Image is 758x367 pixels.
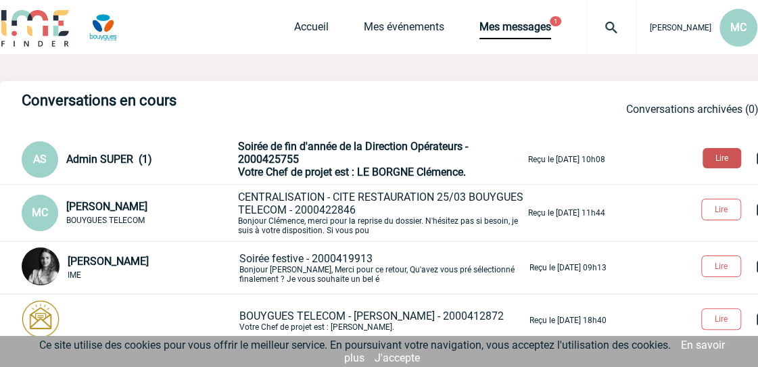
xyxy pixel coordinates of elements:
[701,255,741,277] button: Lire
[294,20,329,39] a: Accueil
[375,351,420,364] a: J'accepte
[22,152,605,165] a: AS Admin SUPER (1) Soirée de fin d'année de la Direction Opérateurs - 2000425755Votre Chef de pro...
[690,259,755,272] a: Lire
[66,216,145,225] span: BOUYGUES TELECOM
[22,195,235,231] div: Conversation privée : Client - Agence
[238,140,468,166] span: Soirée de fin d'année de la Direction Opérateurs - 2000425755
[66,200,147,213] span: [PERSON_NAME]
[690,312,755,324] a: Lire
[529,316,607,325] p: Reçu le [DATE] 18h40
[344,339,725,364] a: En savoir plus
[529,263,607,272] p: Reçu le [DATE] 09h13
[22,300,237,341] div: Conversation privée : Client - Agence
[68,270,81,280] span: IME
[650,23,711,32] span: [PERSON_NAME]
[39,339,671,351] span: Ce site utilise des cookies pour vous offrir le meilleur service. En poursuivant votre navigation...
[690,202,755,215] a: Lire
[730,21,747,34] span: MC
[238,166,466,178] span: Votre Chef de projet est : LE BORGNE Clémence.
[22,92,427,109] h3: Conversations en cours
[364,20,444,39] a: Mes événements
[692,151,755,164] a: Lire
[32,206,48,219] span: MC
[528,155,605,164] p: Reçu le [DATE] 10h08
[33,153,47,166] span: AS
[703,148,741,168] button: Lire
[66,153,152,166] span: Admin SUPER (1)
[22,205,605,218] a: MC [PERSON_NAME] BOUYGUES TELECOM CENTRALISATION - CITE RESTAURATION 25/03 BOUYGUES TELECOM - 200...
[238,191,523,216] span: CENTRALISATION - CITE RESTAURATION 25/03 BOUYGUES TELECOM - 2000422846
[22,300,60,338] img: photonotifcontact.png
[22,313,607,326] a: BOUYGUES TELECOM - [PERSON_NAME] - 2000412872Votre Chef de projet est : [PERSON_NAME]. Reçu le [D...
[22,260,607,273] a: [PERSON_NAME] IME Soirée festive - 2000419913Bonjour [PERSON_NAME], Merci pour ce retour, Qu'avez...
[479,20,551,39] a: Mes messages
[239,252,373,265] span: Soirée festive - 2000419913
[239,310,504,322] span: BOUYGUES TELECOM - [PERSON_NAME] - 2000412872
[701,308,741,330] button: Lire
[22,141,235,178] div: Conversation privée : Client - Agence
[550,16,561,26] button: 1
[528,208,605,218] p: Reçu le [DATE] 11h44
[239,252,527,284] p: Bonjour [PERSON_NAME], Merci pour ce retour, Qu'avez vous pré sélectionné finalement ? Je vous so...
[239,310,527,332] p: Votre Chef de projet est : [PERSON_NAME].
[68,255,149,268] span: [PERSON_NAME]
[22,247,237,288] div: Conversation privée : Client - Agence
[701,199,741,220] button: Lire
[238,191,525,235] p: Bonjour Clémence, merci pour la reprise du dossier. N'hésitez pas si besoin, je suis à votre disp...
[22,247,60,285] img: 121546-0.jpg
